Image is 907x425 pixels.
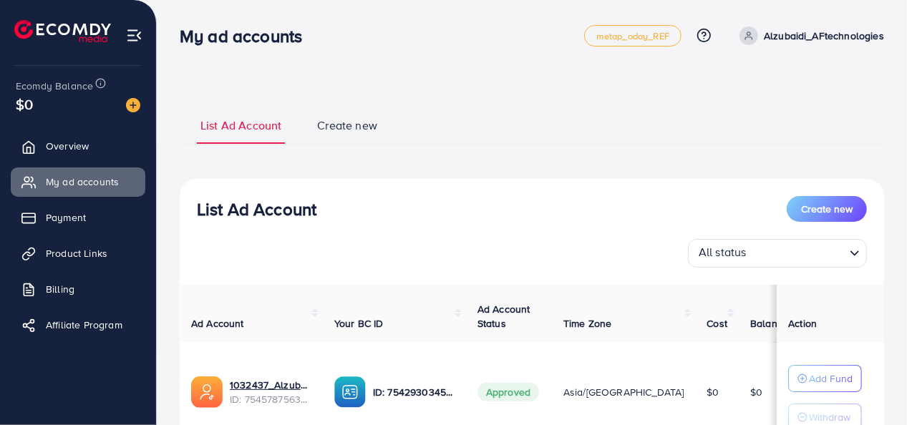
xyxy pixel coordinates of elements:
[46,318,122,332] span: Affiliate Program
[764,27,884,44] p: Alzubaidi_AFtechnologies
[230,378,311,407] div: <span class='underline'>1032437_Alzubaidi_AFtechnologies_1756890713011</span></br>754578756373526...
[596,31,669,41] span: metap_oday_REF
[46,246,107,260] span: Product Links
[788,365,862,392] button: Add Fund
[11,167,145,196] a: My ad accounts
[707,385,719,399] span: $0
[230,378,311,392] a: 1032437_Alzubaidi_AFtechnologies_1756890713011
[584,25,682,47] a: metap_oday_REF
[563,385,684,399] span: Asia/[GEOGRAPHIC_DATA]
[750,316,788,331] span: Balance
[477,302,530,331] span: Ad Account Status
[16,79,93,93] span: Ecomdy Balance
[846,361,896,414] iframe: Chat
[200,117,281,134] span: List Ad Account
[230,392,311,406] span: ID: 7545787563735269394
[477,383,539,401] span: Approved
[787,196,867,222] button: Create new
[751,242,844,264] input: Search for option
[46,282,74,296] span: Billing
[46,139,89,153] span: Overview
[11,275,145,303] a: Billing
[191,316,244,331] span: Ad Account
[688,239,867,268] div: Search for option
[197,199,316,220] h3: List Ad Account
[180,26,314,47] h3: My ad accounts
[11,203,145,232] a: Payment
[696,241,750,264] span: All status
[46,175,119,189] span: My ad accounts
[14,20,111,42] img: logo
[126,98,140,112] img: image
[809,370,853,387] p: Add Fund
[126,27,142,44] img: menu
[11,311,145,339] a: Affiliate Program
[788,316,817,331] span: Action
[16,94,33,114] span: $0
[11,239,145,268] a: Product Links
[707,316,728,331] span: Cost
[334,316,384,331] span: Your BC ID
[191,376,223,408] img: ic-ads-acc.e4c84228.svg
[334,376,366,408] img: ic-ba-acc.ded83a64.svg
[801,202,853,216] span: Create new
[11,132,145,160] a: Overview
[317,117,377,134] span: Create new
[750,385,762,399] span: $0
[373,384,455,401] p: ID: 7542930345903833105
[734,26,884,45] a: Alzubaidi_AFtechnologies
[563,316,611,331] span: Time Zone
[46,210,86,225] span: Payment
